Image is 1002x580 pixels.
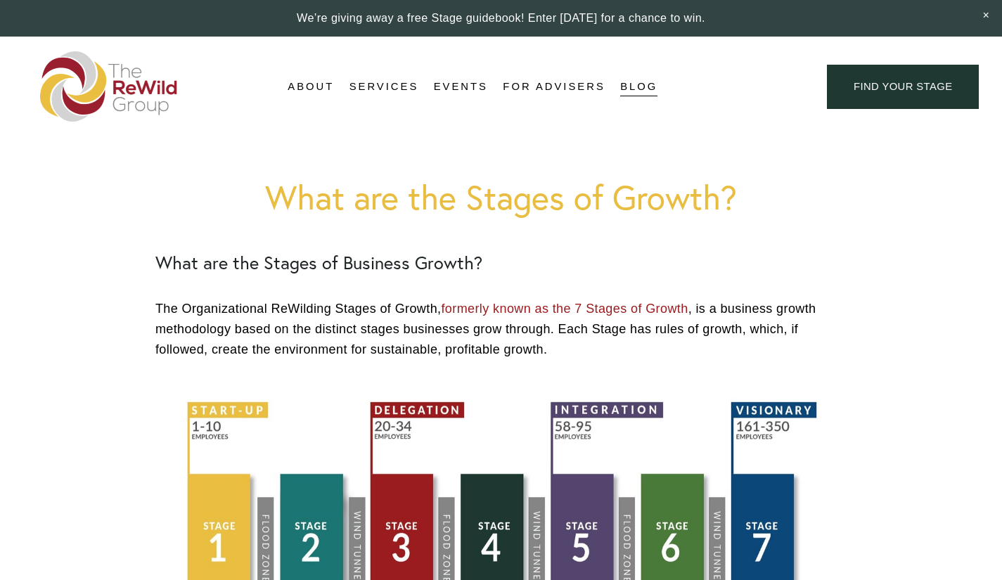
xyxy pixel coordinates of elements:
[503,76,605,97] a: For Advisers
[40,51,178,122] img: The ReWild Group
[620,76,657,97] a: Blog
[349,77,419,96] span: Services
[349,76,419,97] a: folder dropdown
[155,299,847,359] p: The Organizational ReWilding Stages of Growth, , is a business growth methodology based on the di...
[288,77,334,96] span: About
[288,76,334,97] a: folder dropdown
[155,177,847,217] h1: What are the Stages of Growth?
[827,65,979,109] a: find your stage
[155,252,847,273] h2: What are the Stages of Business Growth?
[434,76,488,97] a: Events
[441,302,688,316] a: formerly known as the 7 Stages of Growth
